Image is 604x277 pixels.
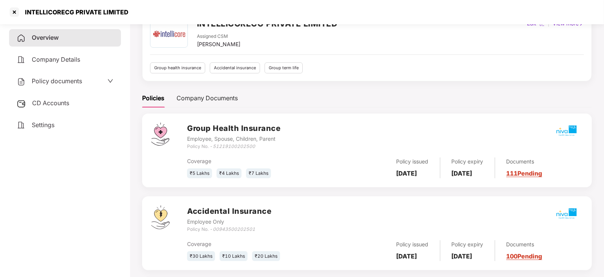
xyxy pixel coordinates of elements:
div: Policy issued [396,157,429,166]
div: Policy expiry [452,240,483,249]
span: Company Details [32,56,80,63]
div: Coverage [187,240,319,248]
span: CD Accounts [32,99,69,107]
div: Policy issued [396,240,429,249]
div: ₹5 Lakhs [187,168,212,179]
div: INTELLICORECG PRIVATE LIMITED [20,8,129,16]
div: [PERSON_NAME] [197,40,240,48]
a: 111 Pending [506,170,542,177]
img: mbhicl.png [553,117,580,144]
img: svg+xml;base64,PHN2ZyB4bWxucz0iaHR0cDovL3d3dy53My5vcmcvMjAwMC9zdmciIHdpZHRoPSI0Ny43MTQiIGhlaWdodD... [151,123,169,146]
div: Company Documents [177,93,238,103]
img: svg+xml;base64,PHN2ZyB4bWxucz0iaHR0cDovL3d3dy53My5vcmcvMjAwMC9zdmciIHdpZHRoPSIyNCIgaGVpZ2h0PSIyNC... [17,121,26,130]
b: [DATE] [452,252,472,260]
b: [DATE] [396,252,417,260]
div: Assigned CSM [197,33,240,40]
div: ₹10 Lakhs [220,251,248,261]
div: Accidental insurance [210,62,260,73]
div: Employee Only [187,218,271,226]
span: down [107,78,113,84]
span: Settings [32,121,54,129]
img: svg+xml;base64,PHN2ZyB4bWxucz0iaHR0cDovL3d3dy53My5vcmcvMjAwMC9zdmciIHdpZHRoPSIyNCIgaGVpZ2h0PSIyNC... [17,77,26,86]
div: ₹7 Lakhs [246,168,271,179]
div: Group health insurance [150,62,205,73]
img: mbhicl.png [553,200,580,227]
span: Overview [32,34,59,41]
div: Policy No. - [187,143,280,150]
b: [DATE] [452,170,472,177]
h3: Group Health Insurance [187,123,280,134]
div: Coverage [187,157,319,165]
h3: Accidental Insurance [187,205,271,217]
div: Policies [142,93,164,103]
img: WhatsApp%20Image%202024-01-25%20at%2012.57.49%20PM.jpeg [151,20,186,47]
div: ₹20 Lakhs [252,251,280,261]
div: ₹30 Lakhs [187,251,215,261]
span: Policy documents [32,77,82,85]
img: svg+xml;base64,PHN2ZyB4bWxucz0iaHR0cDovL3d3dy53My5vcmcvMjAwMC9zdmciIHdpZHRoPSIyNCIgaGVpZ2h0PSIyNC... [17,34,26,43]
div: Policy No. - [187,226,271,233]
b: [DATE] [396,170,417,177]
a: 100 Pending [506,252,542,260]
img: svg+xml;base64,PHN2ZyB4bWxucz0iaHR0cDovL3d3dy53My5vcmcvMjAwMC9zdmciIHdpZHRoPSI0OS4zMjEiIGhlaWdodD... [151,205,170,229]
i: 51219100202500 [213,143,255,149]
div: Documents [506,157,542,166]
img: svg+xml;base64,PHN2ZyB3aWR0aD0iMjUiIGhlaWdodD0iMjQiIHZpZXdCb3g9IjAgMCAyNSAyNCIgZmlsbD0ibm9uZSIgeG... [17,99,26,108]
div: ₹4 Lakhs [217,168,242,179]
div: Group term life [265,62,303,73]
div: Policy expiry [452,157,483,166]
i: 00943500202501 [213,226,255,232]
img: svg+xml;base64,PHN2ZyB4bWxucz0iaHR0cDovL3d3dy53My5vcmcvMjAwMC9zdmciIHdpZHRoPSIyNCIgaGVpZ2h0PSIyNC... [17,55,26,64]
div: Employee, Spouse, Children, Parent [187,135,280,143]
div: Documents [506,240,542,249]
